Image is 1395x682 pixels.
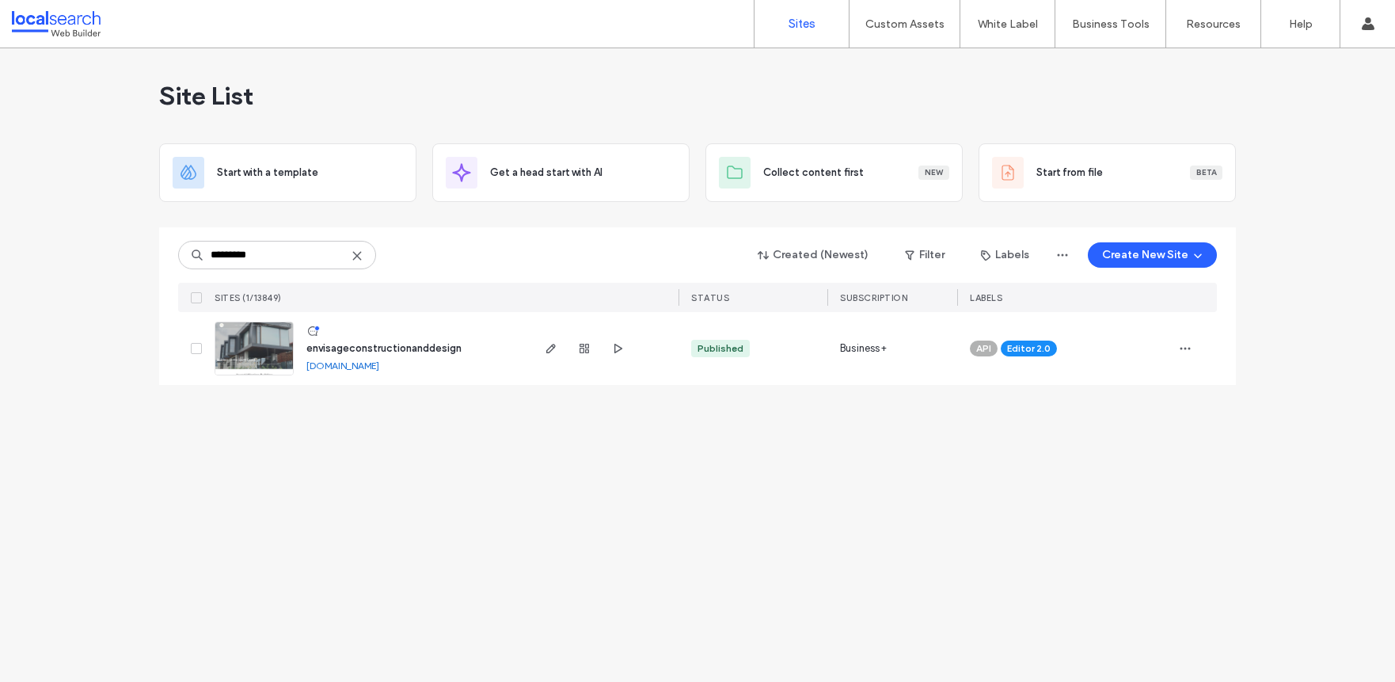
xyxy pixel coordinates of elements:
[691,292,729,303] span: STATUS
[1007,341,1051,356] span: Editor 2.0
[978,17,1038,31] label: White Label
[215,292,282,303] span: SITES (1/13849)
[1088,242,1217,268] button: Create New Site
[865,17,945,31] label: Custom Assets
[1190,166,1222,180] div: Beta
[432,143,690,202] div: Get a head start with AI
[979,143,1236,202] div: Start from fileBeta
[918,166,949,180] div: New
[1072,17,1150,31] label: Business Tools
[840,292,907,303] span: SUBSCRIPTION
[697,341,743,356] div: Published
[490,165,602,181] span: Get a head start with AI
[840,341,887,356] span: Business+
[306,342,462,354] a: envisageconstructionanddesign
[1186,17,1241,31] label: Resources
[306,360,379,371] a: [DOMAIN_NAME]
[159,80,253,112] span: Site List
[1289,17,1313,31] label: Help
[970,292,1002,303] span: LABELS
[1036,165,1103,181] span: Start from file
[889,242,960,268] button: Filter
[967,242,1043,268] button: Labels
[217,165,318,181] span: Start with a template
[763,165,864,181] span: Collect content first
[976,341,991,356] span: API
[159,143,416,202] div: Start with a template
[705,143,963,202] div: Collect content firstNew
[789,17,815,31] label: Sites
[744,242,883,268] button: Created (Newest)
